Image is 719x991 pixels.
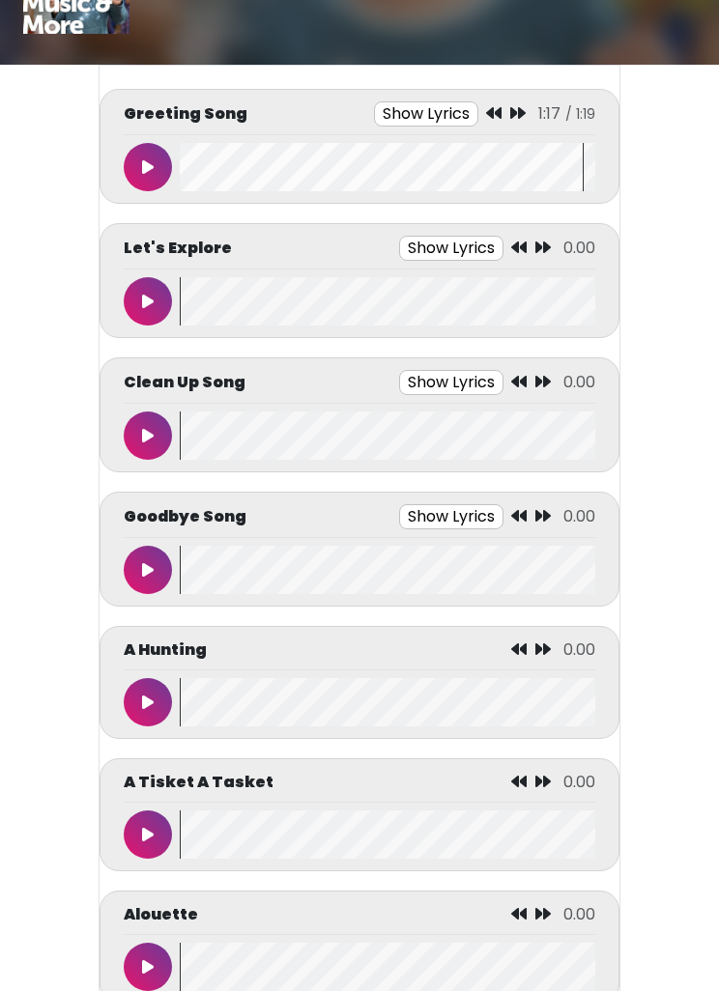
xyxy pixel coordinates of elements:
[124,638,207,662] p: A Hunting
[124,371,245,394] p: Clean Up Song
[563,237,595,259] span: 0.00
[399,236,503,261] button: Show Lyrics
[563,771,595,793] span: 0.00
[124,505,246,528] p: Goodbye Song
[374,101,478,127] button: Show Lyrics
[563,903,595,925] span: 0.00
[538,102,561,125] span: 1:17
[563,638,595,661] span: 0.00
[124,102,247,126] p: Greeting Song
[565,104,595,124] span: / 1:19
[399,370,503,395] button: Show Lyrics
[563,371,595,393] span: 0.00
[399,504,503,529] button: Show Lyrics
[124,771,273,794] p: A Tisket A Tasket
[124,903,198,926] p: Alouette
[124,237,232,260] p: Let's Explore
[563,505,595,527] span: 0.00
